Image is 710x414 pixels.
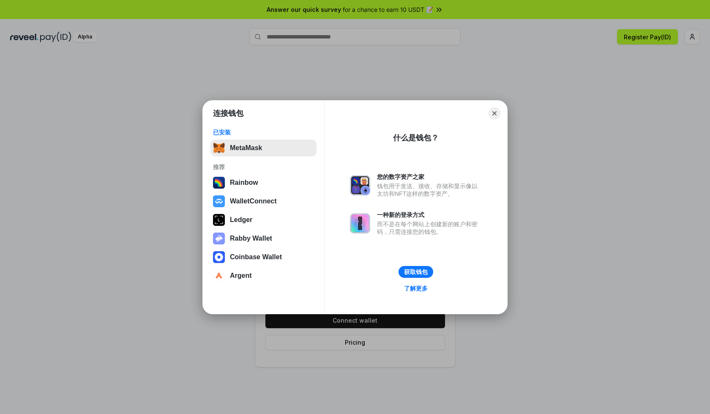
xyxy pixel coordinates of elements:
[230,144,262,152] div: MetaMask
[213,270,225,282] img: svg+xml,%3Csvg%20width%3D%2228%22%20height%3D%2228%22%20viewBox%3D%220%200%2028%2028%22%20fill%3D...
[213,195,225,207] img: svg+xml,%3Csvg%20width%3D%2228%22%20height%3D%2228%22%20viewBox%3D%220%200%2028%2028%22%20fill%3D...
[350,175,370,195] img: svg+xml,%3Csvg%20xmlns%3D%22http%3A%2F%2Fwww.w3.org%2F2000%2Fsvg%22%20fill%3D%22none%22%20viewBox...
[230,235,272,242] div: Rabby Wallet
[213,163,314,171] div: 推荐
[350,213,370,233] img: svg+xml,%3Csvg%20xmlns%3D%22http%3A%2F%2Fwww.w3.org%2F2000%2Fsvg%22%20fill%3D%22none%22%20viewBox...
[210,174,317,191] button: Rainbow
[210,230,317,247] button: Rabby Wallet
[210,267,317,284] button: Argent
[399,283,433,294] a: 了解更多
[230,197,277,205] div: WalletConnect
[404,268,428,276] div: 获取钱包
[210,140,317,156] button: MetaMask
[213,251,225,263] img: svg+xml,%3Csvg%20width%3D%2228%22%20height%3D%2228%22%20viewBox%3D%220%200%2028%2028%22%20fill%3D...
[404,285,428,292] div: 了解更多
[377,173,482,181] div: 您的数字资产之家
[377,220,482,236] div: 而不是在每个网站上创建新的账户和密码，只需连接您的钱包。
[213,142,225,154] img: svg+xml,%3Csvg%20fill%3D%22none%22%20height%3D%2233%22%20viewBox%3D%220%200%2035%2033%22%20width%...
[393,133,439,143] div: 什么是钱包？
[213,108,243,118] h1: 连接钱包
[377,211,482,219] div: 一种新的登录方式
[213,177,225,189] img: svg+xml,%3Csvg%20width%3D%22120%22%20height%3D%22120%22%20viewBox%3D%220%200%20120%20120%22%20fil...
[399,266,433,278] button: 获取钱包
[230,179,258,186] div: Rainbow
[230,272,252,280] div: Argent
[210,249,317,266] button: Coinbase Wallet
[230,216,252,224] div: Ledger
[213,129,314,136] div: 已安装
[489,107,500,119] button: Close
[230,253,282,261] div: Coinbase Wallet
[377,182,482,197] div: 钱包用于发送、接收、存储和显示像以太坊和NFT这样的数字资产。
[213,214,225,226] img: svg+xml,%3Csvg%20xmlns%3D%22http%3A%2F%2Fwww.w3.org%2F2000%2Fsvg%22%20width%3D%2228%22%20height%3...
[210,211,317,228] button: Ledger
[213,233,225,244] img: svg+xml,%3Csvg%20xmlns%3D%22http%3A%2F%2Fwww.w3.org%2F2000%2Fsvg%22%20fill%3D%22none%22%20viewBox...
[210,193,317,210] button: WalletConnect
